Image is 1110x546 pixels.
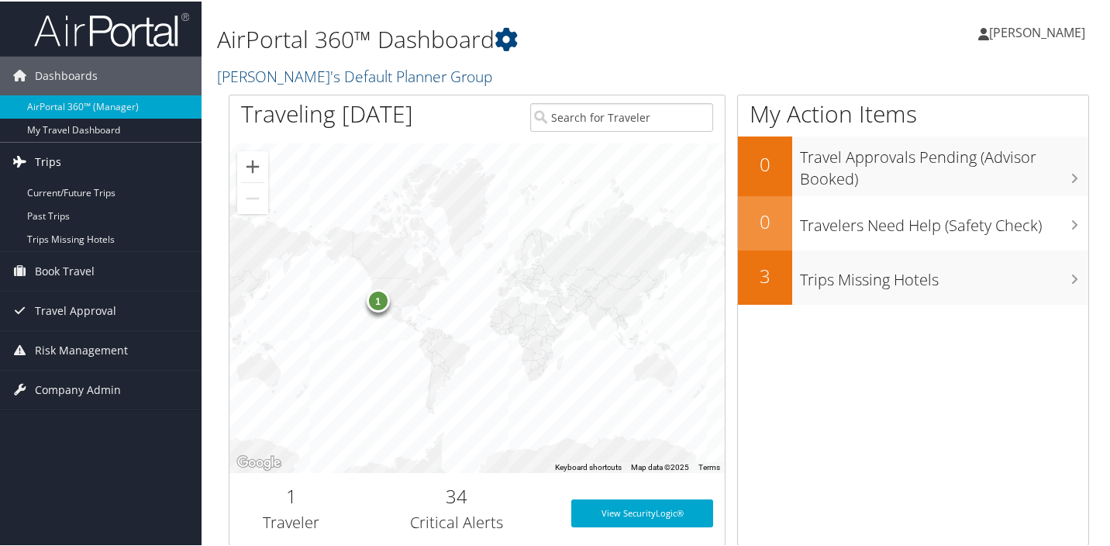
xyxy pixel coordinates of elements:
h1: AirPortal 360™ Dashboard [217,22,806,54]
button: Zoom out [237,181,268,213]
input: Search for Traveler [530,102,713,130]
span: Dashboards [35,55,98,94]
h2: 0 [738,207,792,233]
span: Book Travel [35,251,95,289]
h2: 1 [241,482,342,508]
a: View SecurityLogic® [571,498,713,526]
h1: Traveling [DATE] [241,96,413,129]
h2: 34 [365,482,548,508]
button: Zoom in [237,150,268,181]
a: Terms (opens in new tab) [698,461,720,470]
h3: Trips Missing Hotels [800,260,1088,289]
span: Company Admin [35,369,121,408]
span: Trips [35,141,61,180]
span: [PERSON_NAME] [989,22,1085,40]
h3: Travel Approvals Pending (Advisor Booked) [800,137,1088,188]
h3: Travelers Need Help (Safety Check) [800,206,1088,235]
h1: My Action Items [738,96,1088,129]
a: Open this area in Google Maps (opens a new window) [233,451,284,472]
h2: 0 [738,150,792,176]
span: Risk Management [35,330,128,368]
span: Map data ©2025 [631,461,689,470]
img: Google [233,451,284,472]
a: [PERSON_NAME]'s Default Planner Group [217,64,496,85]
a: 3Trips Missing Hotels [738,249,1088,303]
a: [PERSON_NAME] [978,8,1101,54]
h3: Critical Alerts [365,510,548,532]
h3: Traveler [241,510,342,532]
h2: 3 [738,261,792,288]
span: Travel Approval [35,290,116,329]
a: 0Travelers Need Help (Safety Check) [738,195,1088,249]
img: airportal-logo.png [34,10,189,47]
div: 1 [366,288,389,311]
a: 0Travel Approvals Pending (Advisor Booked) [738,135,1088,195]
button: Keyboard shortcuts [555,461,622,472]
